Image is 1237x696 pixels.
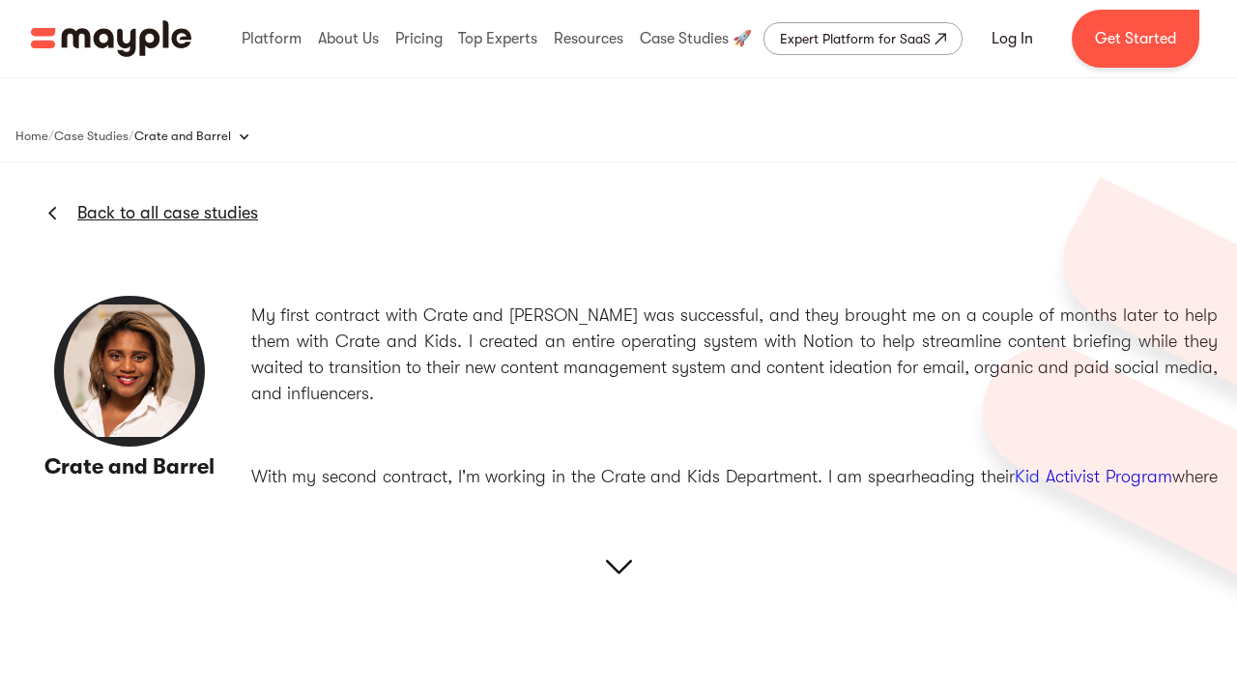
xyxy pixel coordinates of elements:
[780,27,931,50] div: Expert Platform for SaaS
[763,22,963,55] a: Expert Platform for SaaS
[77,201,258,224] a: Back to all case studies
[251,303,1218,407] p: My first contract with Crate and [PERSON_NAME] was successful, and they brought me on a couple of...
[129,127,134,146] div: /
[968,15,1056,62] a: Log In
[960,177,1237,623] img: 627a1993d5cd4f4e4d063358_Group%206190.png
[31,20,191,57] img: Mayple logo
[48,127,54,146] div: /
[134,127,231,146] div: Crate and Barrel
[1072,10,1199,68] a: Get Started
[251,464,1218,516] p: With my second contract, I'm working in the Crate and Kids Department. I am spearheading their wh...
[20,453,240,481] h3: Crate and Barrel
[52,294,207,449] img: Crate and Barrel
[54,125,129,148] a: Case Studies
[15,125,48,148] a: Home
